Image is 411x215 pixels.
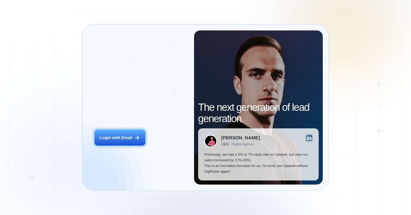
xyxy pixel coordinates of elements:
[198,102,319,124] h2: The next generation of lead generation.
[221,142,229,146] div: CEO
[95,130,145,146] button: Login with Email
[231,142,254,146] div: Digital Agency
[204,152,312,174] p: Previously, we had a 5% to 7% reply rate on Upwork, but now our sales increased by 17%-20%. This ...
[221,136,260,140] div: [PERSON_NAME]
[100,135,132,141] div: Login with Email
